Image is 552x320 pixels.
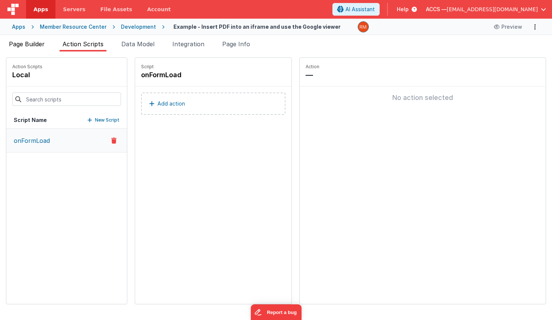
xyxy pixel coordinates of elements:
button: AI Assistant [332,3,380,16]
span: Page Builder [9,40,45,48]
div: Apps [12,23,25,31]
button: ACCS — [EMAIL_ADDRESS][DOMAIN_NAME] [426,6,546,13]
p: Action [306,64,540,70]
span: [EMAIL_ADDRESS][DOMAIN_NAME] [447,6,538,13]
button: Options [530,22,540,32]
p: New Script [95,116,119,124]
button: Add action [141,92,285,115]
span: ACCS — [426,6,447,13]
img: 1e10b08f9103151d1000344c2f9be56b [358,22,368,32]
span: Action Scripts [63,40,103,48]
p: Action Scripts [12,64,42,70]
h4: Example - Insert PDF into an iframe and use the Google viewer [173,24,341,29]
p: Add action [157,99,185,108]
span: File Assets [100,6,133,13]
h4: local [12,70,42,80]
span: AI Assistant [345,6,375,13]
span: Servers [63,6,85,13]
button: New Script [87,116,119,124]
div: Development [121,23,156,31]
iframe: Marker.io feedback button [251,304,301,320]
span: Integration [172,40,204,48]
input: Search scripts [12,92,121,106]
div: Member Resource Center [40,23,106,31]
span: Help [397,6,409,13]
h5: Script Name [14,116,47,124]
div: No action selected [306,92,540,103]
span: Apps [33,6,48,13]
span: Page Info [222,40,250,48]
p: Script [141,64,285,70]
button: Preview [489,21,527,33]
p: onFormLoad [9,136,50,145]
h4: onFormLoad [141,70,253,80]
span: Data Model [121,40,154,48]
p: — [306,70,540,80]
button: onFormLoad [6,129,127,153]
